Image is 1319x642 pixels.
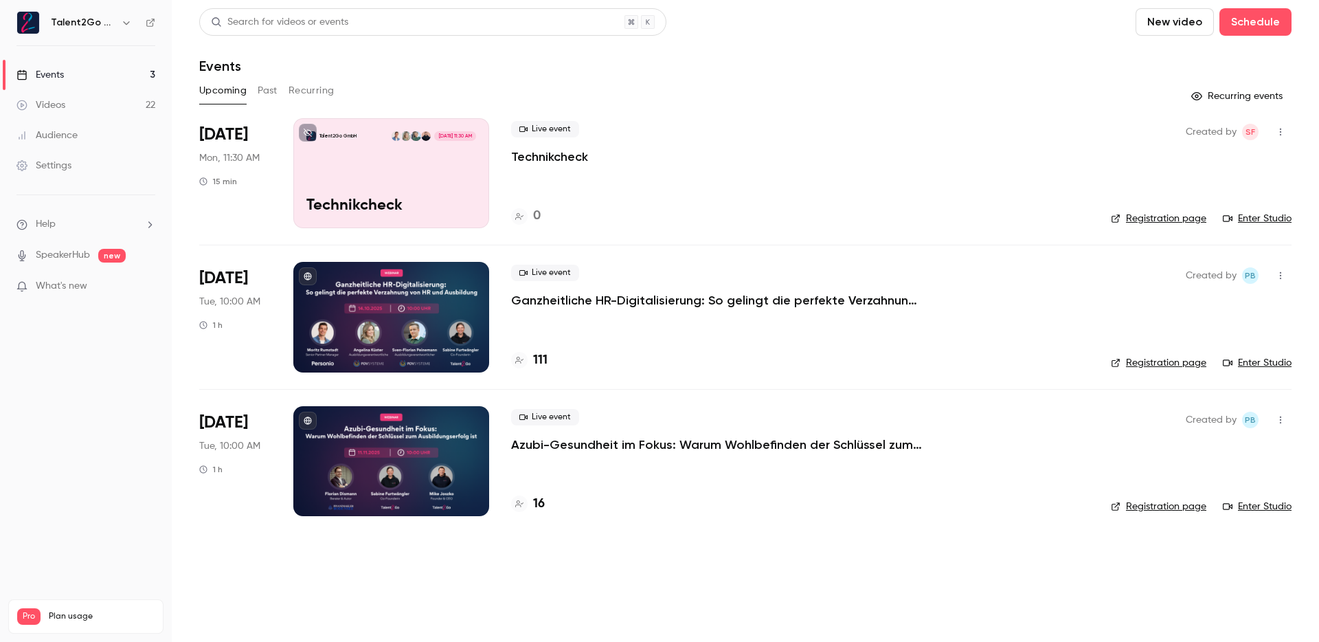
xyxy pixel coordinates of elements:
a: TechnikcheckTalent2Go GmbHSabine FurtwänglerSven-Florian PeinemannAngelina KüsterMoritz Rumstadt[... [293,118,489,228]
span: PB [1245,412,1256,428]
span: Live event [511,409,579,425]
button: Recurring [289,80,335,102]
span: Pro [17,608,41,625]
a: 0 [511,207,541,225]
img: Moritz Rumstadt [392,131,401,141]
button: Recurring events [1185,85,1292,107]
h4: 111 [533,351,548,370]
span: Pascal Blot [1242,267,1259,284]
span: What's new [36,279,87,294]
a: Registration page [1111,212,1206,225]
span: Pascal Blot [1242,412,1259,428]
div: Oct 14 Tue, 10:00 AM (Europe/Berlin) [199,262,271,372]
span: SF [1245,124,1255,140]
span: Help [36,217,56,232]
div: Oct 13 Mon, 11:30 AM (Europe/Berlin) [199,118,271,228]
h4: 0 [533,207,541,225]
a: Registration page [1111,356,1206,370]
span: [DATE] [199,412,248,434]
span: new [98,249,126,263]
h1: Events [199,58,241,74]
li: help-dropdown-opener [16,217,155,232]
span: [DATE] [199,267,248,289]
div: Events [16,68,64,82]
a: Ganzheitliche HR-Digitalisierung: So gelingt die perfekte Verzahnung von HR und Ausbildung mit Pe... [511,292,923,309]
span: Mon, 11:30 AM [199,151,260,165]
a: 111 [511,351,548,370]
h6: Talent2Go GmbH [51,16,115,30]
a: Enter Studio [1223,212,1292,225]
div: Settings [16,159,71,173]
span: PB [1245,267,1256,284]
button: Past [258,80,278,102]
a: SpeakerHub [36,248,90,263]
p: Technikcheck [306,197,476,215]
img: Sabine Furtwängler [421,131,431,141]
a: Enter Studio [1223,356,1292,370]
div: Videos [16,98,65,112]
span: Tue, 10:00 AM [199,295,260,309]
div: Audience [16,129,78,142]
a: Technikcheck [511,148,588,165]
span: Tue, 10:00 AM [199,439,260,453]
img: Angelina Küster [401,131,411,141]
div: 15 min [199,176,237,187]
div: 1 h [199,320,223,331]
a: Azubi-Gesundheit im Fokus: Warum Wohlbefinden der Schlüssel zum Ausbildungserfolg ist 💚 [511,436,923,453]
div: 1 h [199,464,223,475]
div: Nov 11 Tue, 10:00 AM (Europe/Berlin) [199,406,271,516]
button: New video [1136,8,1214,36]
span: Live event [511,121,579,137]
button: Schedule [1219,8,1292,36]
button: Upcoming [199,80,247,102]
span: Created by [1186,412,1237,428]
span: Created by [1186,267,1237,284]
a: Registration page [1111,500,1206,513]
span: Sabine Furtwängler [1242,124,1259,140]
span: Live event [511,265,579,281]
p: Talent2Go GmbH [319,133,357,140]
a: Enter Studio [1223,500,1292,513]
div: Search for videos or events [211,15,348,30]
img: Sven-Florian Peinemann [411,131,420,141]
span: Created by [1186,124,1237,140]
h4: 16 [533,495,545,513]
span: [DATE] 11:30 AM [434,131,475,141]
img: Talent2Go GmbH [17,12,39,34]
span: Plan usage [49,611,155,622]
a: 16 [511,495,545,513]
span: [DATE] [199,124,248,146]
